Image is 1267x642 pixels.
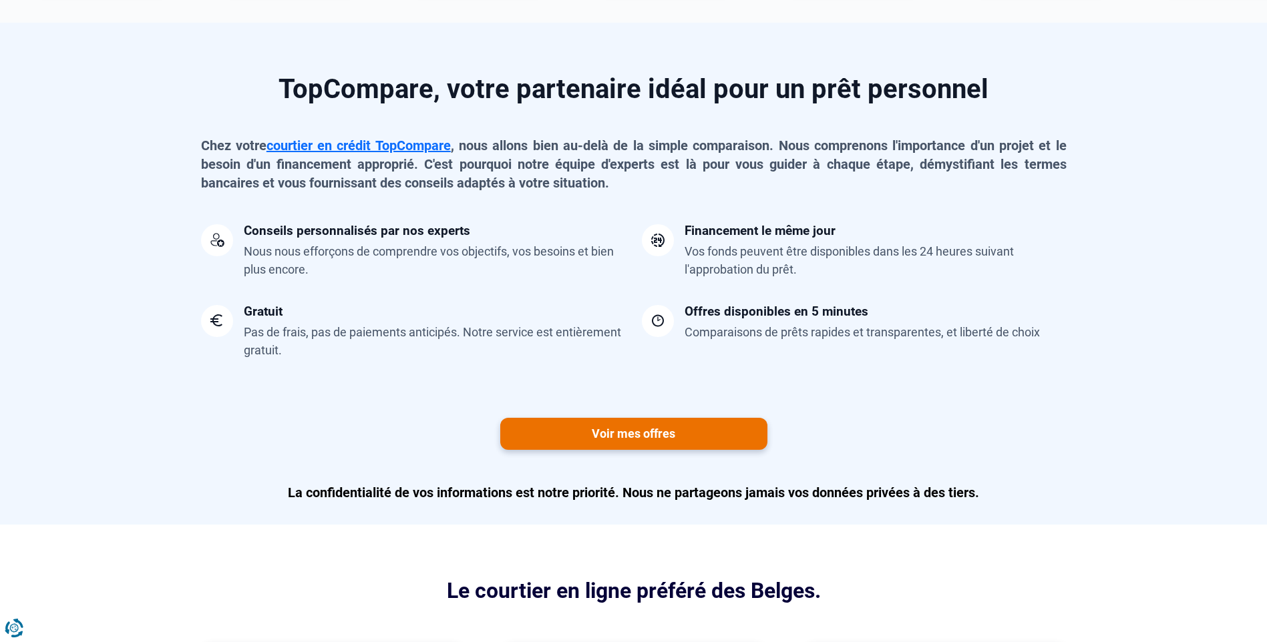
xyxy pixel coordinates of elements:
[266,137,451,153] a: courtier en crédit TopCompare
[500,418,767,450] a: Voir mes offres
[201,483,1067,502] p: La confidentialité de vos informations est notre priorité. Nous ne partageons jamais vos données ...
[244,305,283,318] div: Gratuit
[244,224,470,237] div: Conseils personnalisés par nos experts
[685,242,1067,278] div: Vos fonds peuvent être disponibles dans les 24 heures suivant l'approbation du prêt.
[201,76,1067,103] h2: TopCompare, votre partenaire idéal pour un prêt personnel
[244,323,626,359] div: Pas de frais, pas de paiements anticipés. Notre service est entièrement gratuit.
[201,136,1067,192] p: Chez votre , nous allons bien au-delà de la simple comparaison. Nous comprenons l'importance d'un...
[685,323,1040,341] div: Comparaisons de prêts rapides et transparentes, et liberté de choix
[244,242,626,278] div: Nous nous efforçons de comprendre vos objectifs, vos besoins et bien plus encore.
[201,578,1067,603] h2: Le courtier en ligne préféré des Belges.
[685,224,836,237] div: Financement le même jour
[685,305,868,318] div: Offres disponibles en 5 minutes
